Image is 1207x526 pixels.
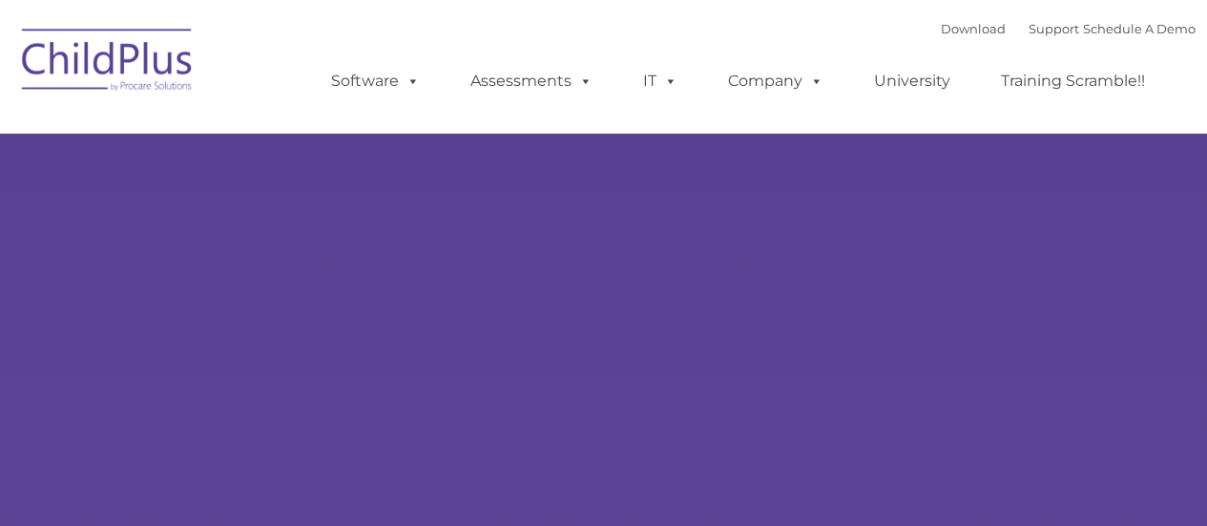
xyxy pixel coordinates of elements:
a: Download [941,21,1006,36]
a: Support [1029,21,1079,36]
a: University [855,62,969,100]
font: | [941,21,1196,36]
a: Software [312,62,439,100]
a: Company [709,62,843,100]
a: Training Scramble!! [982,62,1164,100]
img: ChildPlus by Procare Solutions [12,15,203,111]
a: Assessments [451,62,612,100]
a: IT [624,62,697,100]
a: Schedule A Demo [1083,21,1196,36]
